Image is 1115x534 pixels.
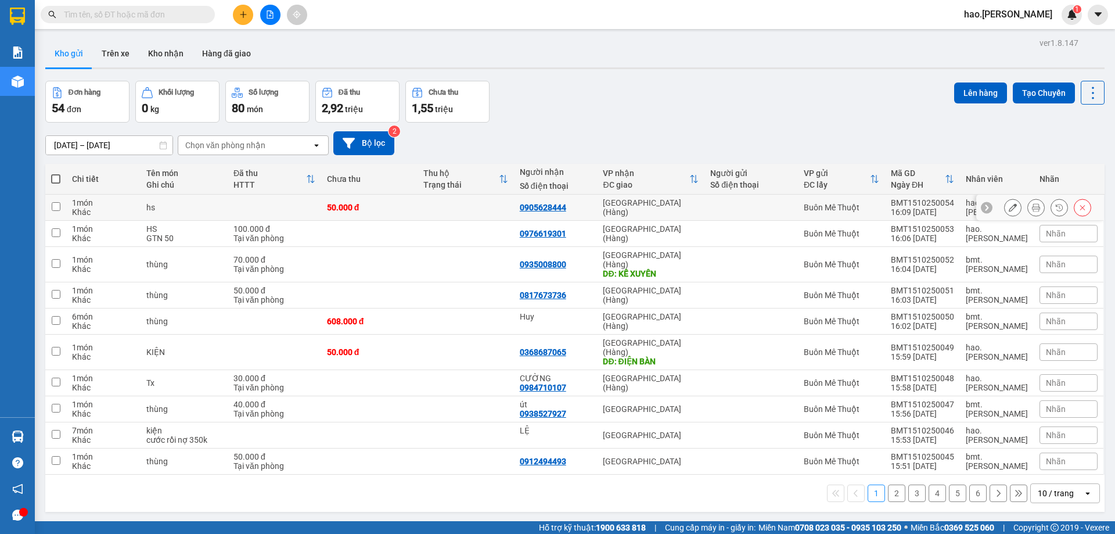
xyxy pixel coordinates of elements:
[72,286,135,295] div: 1 món
[150,105,159,114] span: kg
[260,5,280,25] button: file-add
[885,164,960,195] th: Toggle SortBy
[891,295,954,304] div: 16:03 [DATE]
[185,139,265,151] div: Chọn văn phòng nhận
[804,203,879,212] div: Buôn Mê Thuột
[891,234,954,243] div: 16:06 [DATE]
[72,435,135,445] div: Khác
[804,431,879,440] div: Buôn Mê Thuột
[146,291,222,300] div: thùng
[804,229,879,238] div: Buôn Mê Thuột
[293,10,301,19] span: aim
[891,400,954,409] div: BMT1510250047
[1040,37,1078,49] div: ver 1.8.147
[1073,5,1081,13] sup: 1
[12,76,24,88] img: warehouse-icon
[891,343,954,352] div: BMT1510250049
[665,521,756,534] span: Cung cấp máy in - giấy in:
[969,485,987,502] button: 6
[891,169,945,178] div: Mã GD
[327,317,412,326] div: 608.000 đ
[944,523,994,532] strong: 0369 525 060
[520,291,566,300] div: 0817673736
[804,378,879,388] div: Buôn Mê Thuột
[966,286,1028,304] div: bmt.thaison
[159,88,194,96] div: Khối lượng
[312,141,321,150] svg: open
[64,8,201,21] input: Tìm tên, số ĐT hoặc mã đơn
[72,400,135,409] div: 1 món
[48,10,56,19] span: search
[891,264,954,274] div: 16:04 [DATE]
[520,409,566,418] div: 0938527927
[225,81,310,123] button: Số lượng80món
[710,180,792,189] div: Số điện thoại
[72,383,135,392] div: Khác
[146,317,222,326] div: thùng
[804,169,870,178] div: VP gửi
[966,174,1028,184] div: Nhân viên
[1004,199,1022,216] div: Sửa đơn hàng
[966,400,1028,418] div: bmt.thaison
[654,521,656,534] span: |
[423,169,499,178] div: Thu hộ
[6,6,46,46] img: logo.jpg
[1046,317,1066,326] span: Nhãn
[520,181,592,191] div: Số điện thoại
[146,260,222,269] div: thùng
[233,234,315,243] div: Tại văn phòng
[345,105,363,114] span: triệu
[6,82,80,95] li: VP Buôn Mê Thuột
[233,264,315,274] div: Tại văn phòng
[146,378,222,388] div: Tx
[146,426,222,435] div: kiện
[72,352,135,361] div: Khác
[539,521,646,534] span: Hỗ trợ kỹ thuật:
[603,312,699,331] div: [GEOGRAPHIC_DATA] (Hàng)
[418,164,514,195] th: Toggle SortBy
[146,435,222,445] div: cước rồi nợ 350k
[804,260,879,269] div: Buôn Mê Thuột
[228,164,321,195] th: Toggle SortBy
[247,105,263,114] span: món
[966,198,1028,217] div: hao.thaison
[322,101,343,115] span: 2,92
[891,435,954,445] div: 15:53 [DATE]
[232,101,244,115] span: 80
[233,5,253,25] button: plus
[193,40,260,67] button: Hàng đã giao
[72,295,135,304] div: Khác
[804,317,879,326] div: Buôn Mê Thuột
[891,352,954,361] div: 15:59 [DATE]
[72,409,135,418] div: Khác
[233,224,315,234] div: 100.000 đ
[908,485,926,502] button: 3
[603,224,699,243] div: [GEOGRAPHIC_DATA] (Hàng)
[327,203,412,212] div: 50.000 đ
[233,180,306,189] div: HTTT
[603,198,699,217] div: [GEOGRAPHIC_DATA] (Hàng)
[389,126,400,137] sup: 2
[603,357,699,366] div: DĐ: ĐIỆN BÀN
[142,101,148,115] span: 0
[45,40,92,67] button: Kho gửi
[233,295,315,304] div: Tại văn phòng
[327,174,412,184] div: Chưa thu
[12,46,24,59] img: solution-icon
[603,250,699,269] div: [GEOGRAPHIC_DATA] (Hàng)
[46,136,172,155] input: Select a date range.
[520,347,566,357] div: 0368687065
[315,81,400,123] button: Đã thu2,92 triệu
[891,321,954,331] div: 16:02 [DATE]
[135,81,220,123] button: Khối lượng0kg
[891,426,954,435] div: BMT1510250046
[72,207,135,217] div: Khác
[72,426,135,435] div: 7 món
[804,347,879,357] div: Buôn Mê Thuột
[146,224,222,234] div: HS
[891,461,954,471] div: 15:51 [DATE]
[12,483,23,494] span: notification
[520,229,566,238] div: 0976619301
[1075,5,1079,13] span: 1
[911,521,994,534] span: Miền Bắc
